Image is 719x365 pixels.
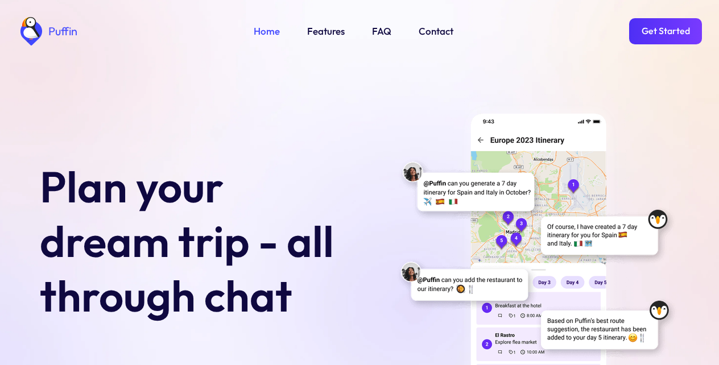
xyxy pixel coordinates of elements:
a: home [17,17,77,45]
a: Contact [419,24,453,39]
h1: Plan your dream trip - all through chat [40,159,353,323]
a: Home [254,24,280,39]
a: Get Started [629,18,702,44]
div: Puffin [46,26,77,37]
a: Features [307,24,345,39]
a: FAQ [372,24,391,39]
